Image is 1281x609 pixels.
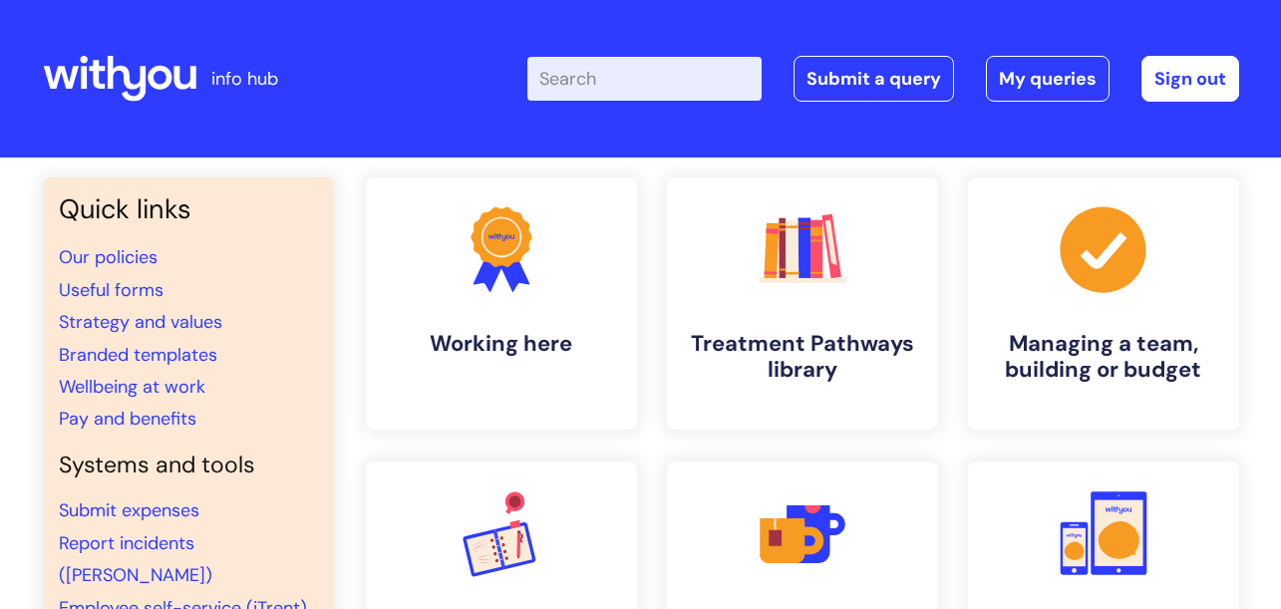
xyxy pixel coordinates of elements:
[667,177,938,430] a: Treatment Pathways library
[527,56,1239,102] div: | -
[211,63,278,95] p: info hub
[984,331,1223,384] h4: Managing a team, building or budget
[794,56,954,102] a: Submit a query
[59,498,199,522] a: Submit expenses
[527,57,762,101] input: Search
[59,343,217,367] a: Branded templates
[59,452,318,479] h4: Systems and tools
[1141,56,1239,102] a: Sign out
[59,278,163,302] a: Useful forms
[683,331,922,384] h4: Treatment Pathways library
[59,193,318,225] h3: Quick links
[986,56,1110,102] a: My queries
[59,531,212,587] a: Report incidents ([PERSON_NAME])
[366,177,637,430] a: Working here
[59,245,158,269] a: Our policies
[59,310,222,334] a: Strategy and values
[59,407,196,431] a: Pay and benefits
[59,375,205,399] a: Wellbeing at work
[382,331,621,357] h4: Working here
[968,177,1239,430] a: Managing a team, building or budget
